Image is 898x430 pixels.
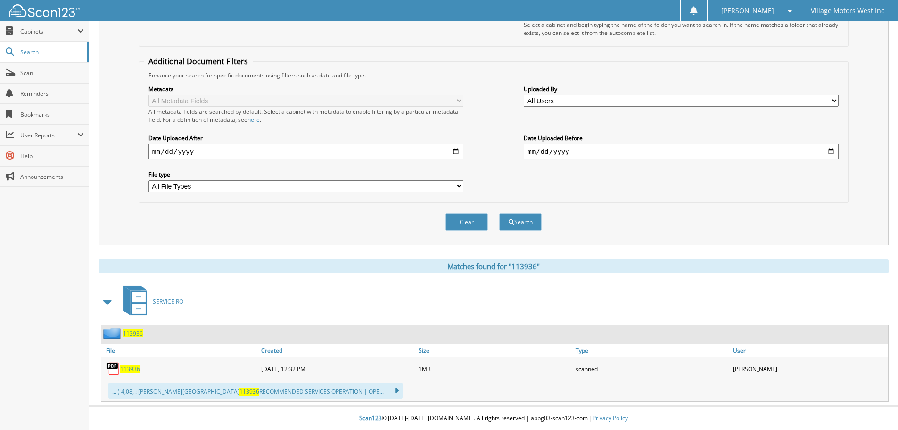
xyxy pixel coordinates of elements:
div: 1MB [416,359,574,378]
a: 113936 [120,365,140,373]
div: [PERSON_NAME] [731,359,888,378]
div: [DATE] 12:32 PM [259,359,416,378]
span: Reminders [20,90,84,98]
a: 113936 [123,329,143,337]
span: Bookmarks [20,110,84,118]
div: Matches found for "113936" [99,259,889,273]
span: Search [20,48,82,56]
span: Scan [20,69,84,77]
div: © [DATE]-[DATE] [DOMAIN_NAME]. All rights reserved | appg03-scan123-com | [89,407,898,430]
label: Uploaded By [524,85,839,93]
a: Type [573,344,731,357]
span: 113936 [239,388,259,396]
img: scan123-logo-white.svg [9,4,80,17]
div: All metadata fields are searched by default. Select a cabinet with metadata to enable filtering b... [148,108,463,124]
span: Cabinets [20,27,77,35]
span: User Reports [20,131,77,139]
span: Village Motors West Inc [811,8,884,14]
label: Metadata [148,85,463,93]
span: Help [20,152,84,160]
span: Scan123 [359,414,382,422]
label: Date Uploaded After [148,134,463,142]
label: Date Uploaded Before [524,134,839,142]
img: folder2.png [103,328,123,339]
span: SERVICE RO [153,297,183,305]
a: Privacy Policy [593,414,628,422]
a: here [247,116,260,124]
label: File type [148,170,463,178]
a: SERVICE RO [117,283,183,320]
a: Created [259,344,416,357]
button: Search [499,213,542,231]
div: scanned [573,359,731,378]
input: start [148,144,463,159]
button: Clear [445,213,488,231]
input: end [524,144,839,159]
img: PDF.png [106,362,120,376]
legend: Additional Document Filters [144,56,253,67]
iframe: Chat Widget [851,385,898,430]
span: Announcements [20,173,84,181]
span: [PERSON_NAME] [721,8,774,14]
a: User [731,344,888,357]
div: Enhance your search for specific documents using filters such as date and file type. [144,71,843,79]
div: Select a cabinet and begin typing the name of the folder you want to search in. If the name match... [524,21,839,37]
a: Size [416,344,574,357]
a: File [101,344,259,357]
div: ... ) 4,08, : [PERSON_NAME][GEOGRAPHIC_DATA] RECOMMENDED SERVICES OPERATION | OPE... [108,383,403,399]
